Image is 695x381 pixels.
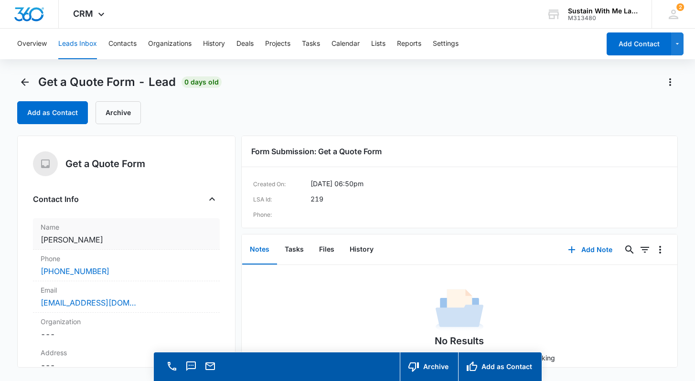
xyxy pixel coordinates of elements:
dd: --- [41,360,212,371]
button: Archive [400,352,458,381]
button: Contacts [108,29,137,59]
a: Text [184,365,198,373]
div: account name [568,7,638,15]
dd: [DATE] 06:50pm [310,179,364,190]
label: Address [41,348,212,358]
label: Name [41,222,212,232]
button: Add Contact [607,32,671,55]
span: 0 days old [182,76,222,88]
button: Archive [96,101,141,124]
button: Deals [236,29,254,59]
button: History [342,235,381,265]
label: Organization [41,317,212,327]
a: Call [165,365,179,373]
button: Reports [397,29,421,59]
div: account id [568,15,638,21]
h1: No Results [435,334,484,348]
span: CRM [73,9,93,19]
h3: Form Submission: Get a Quote Form [251,146,668,157]
dt: Created On: [253,179,310,190]
div: Email[EMAIL_ADDRESS][DOMAIN_NAME] [33,281,220,313]
img: No Data [436,286,483,334]
button: Lists [371,29,385,59]
div: Address--- [33,344,220,375]
button: Email [203,360,217,373]
button: Notes [242,235,277,265]
button: History [203,29,225,59]
div: Organization--- [33,313,220,344]
h4: Contact Info [33,193,79,205]
div: notifications count [676,3,684,11]
button: Text [184,360,198,373]
button: Files [311,235,342,265]
a: [PHONE_NUMBER] [41,265,109,277]
button: Calendar [331,29,360,59]
dt: Phone: [253,209,310,221]
button: Leads Inbox [58,29,97,59]
h5: Get a Quote Form [65,157,145,171]
button: Call [165,360,179,373]
dd: 219 [310,194,323,205]
button: Add Note [558,238,622,261]
button: Tasks [302,29,320,59]
dd: [PERSON_NAME] [41,234,212,245]
button: Settings [433,29,459,59]
button: Add as Contact [17,101,88,124]
button: Close [204,191,220,207]
button: Add as Contact [458,352,542,381]
label: Phone [41,254,212,264]
button: Tasks [277,235,311,265]
span: Get a Quote Form - Lead [38,75,176,89]
button: Back [17,74,32,90]
a: [EMAIL_ADDRESS][DOMAIN_NAME] [41,297,136,308]
button: Overview [17,29,47,59]
a: Email [203,365,217,373]
label: Email [41,285,212,295]
div: Phone[PHONE_NUMBER] [33,250,220,281]
dd: --- [41,328,212,340]
button: Organizations [148,29,192,59]
span: 2 [676,3,684,11]
dt: LSA Id: [253,194,310,205]
button: Search... [622,242,637,257]
button: Filters [637,242,652,257]
div: Name[PERSON_NAME] [33,218,220,250]
button: Actions [663,74,678,90]
button: Projects [265,29,290,59]
button: Overflow Menu [652,242,668,257]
